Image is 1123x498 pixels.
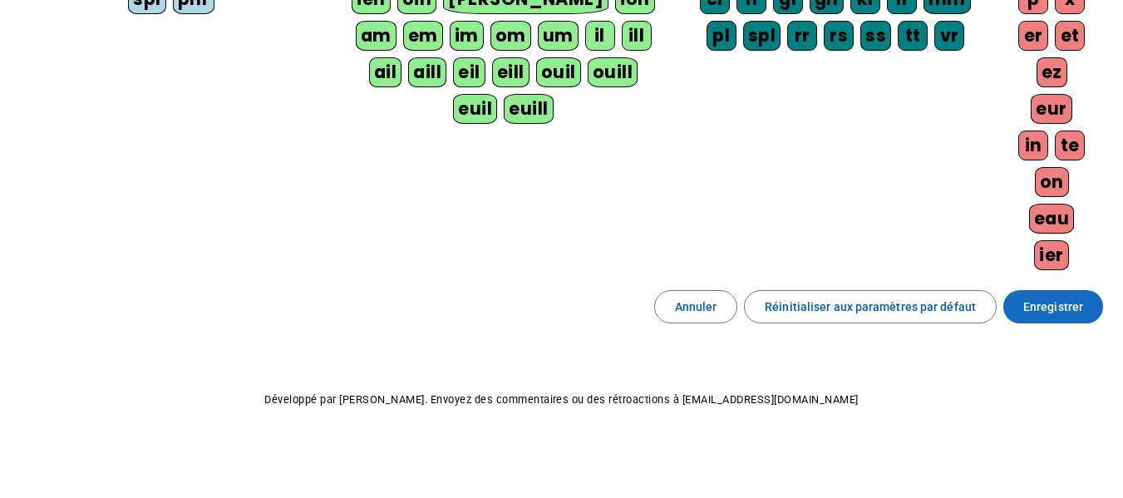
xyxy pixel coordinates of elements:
[860,21,891,51] div: ss
[824,21,854,51] div: rs
[1055,21,1085,51] div: et
[408,57,446,87] div: aill
[898,21,928,51] div: tt
[654,290,738,323] button: Annuler
[585,21,615,51] div: il
[450,21,484,51] div: im
[1034,240,1069,270] div: ier
[744,290,997,323] button: Réinitialiser aux paramètres par défaut
[490,21,531,51] div: om
[536,57,581,87] div: ouil
[453,94,497,124] div: euil
[356,21,396,51] div: am
[1023,297,1083,317] span: Enregistrer
[765,297,976,317] span: Réinitialiser aux paramètres par défaut
[1031,94,1072,124] div: eur
[504,94,553,124] div: euill
[1003,290,1103,323] button: Enregistrer
[787,21,817,51] div: rr
[1055,131,1085,160] div: te
[743,21,781,51] div: spl
[1035,167,1069,197] div: on
[622,21,652,51] div: ill
[675,297,717,317] span: Annuler
[1029,204,1075,234] div: eau
[1018,131,1048,160] div: in
[13,390,1110,410] p: Développé par [PERSON_NAME]. Envoyez des commentaires ou des rétroactions à [EMAIL_ADDRESS][DOMAI...
[1037,57,1067,87] div: ez
[369,57,402,87] div: ail
[707,21,736,51] div: pl
[538,21,579,51] div: um
[453,57,485,87] div: eil
[492,57,529,87] div: eill
[403,21,443,51] div: em
[588,57,638,87] div: ouill
[1018,21,1048,51] div: er
[934,21,964,51] div: vr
